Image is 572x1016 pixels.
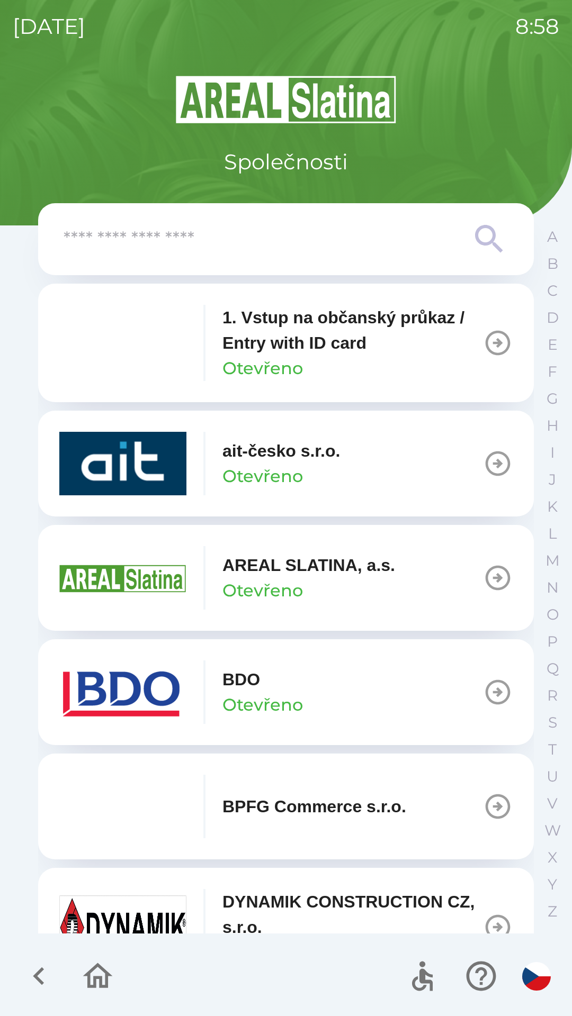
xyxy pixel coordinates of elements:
[548,902,557,921] p: Z
[59,546,186,610] img: aad3f322-fb90-43a2-be23-5ead3ef36ce5.png
[59,895,186,959] img: 9aa1c191-0426-4a03-845b-4981a011e109.jpeg
[222,889,483,940] p: DYNAMIK CONSTRUCTION CZ, s.r.o.
[547,228,558,246] p: A
[539,412,566,439] button: H
[539,439,566,466] button: I
[222,692,303,718] p: Otevřeno
[550,443,555,462] p: I
[544,821,561,840] p: W
[38,284,534,402] button: 1. Vstup na občanský průkaz / Entry with ID cardOtevřeno
[547,309,559,327] p: D
[539,304,566,331] button: D
[539,709,566,736] button: S
[539,682,566,709] button: R
[539,547,566,574] button: M
[547,389,558,408] p: G
[547,497,558,516] p: K
[548,848,557,867] p: X
[38,639,534,745] button: BDOOtevřeno
[539,520,566,547] button: L
[522,962,551,991] img: cs flag
[38,754,534,859] button: BPFG Commerce s.r.o.
[539,628,566,655] button: P
[539,223,566,250] button: A
[547,605,559,624] p: O
[539,385,566,412] button: G
[546,551,560,570] p: M
[515,11,559,42] p: 8:58
[539,358,566,385] button: F
[547,282,558,300] p: C
[222,794,406,819] p: BPFG Commerce s.r.o.
[548,740,557,759] p: T
[547,416,559,435] p: H
[539,250,566,277] button: B
[222,438,340,464] p: ait-česko s.r.o.
[59,660,186,724] img: ae7449ef-04f1-48ed-85b5-e61960c78b50.png
[59,775,186,838] img: f3b1b367-54a7-43c8-9d7e-84e812667233.png
[222,305,483,356] p: 1. Vstup na občanský průkaz / Entry with ID card
[547,578,559,597] p: N
[547,686,558,705] p: R
[38,868,534,986] button: DYNAMIK CONSTRUCTION CZ, s.r.o.Otevřeno
[59,311,186,375] img: 93ea42ec-2d1b-4d6e-8f8a-bdbb4610bcc3.png
[539,493,566,520] button: K
[548,875,557,894] p: Y
[539,790,566,817] button: V
[38,74,534,125] img: Logo
[539,763,566,790] button: U
[539,736,566,763] button: T
[548,335,558,354] p: E
[222,578,303,603] p: Otevřeno
[539,871,566,898] button: Y
[539,898,566,925] button: Z
[59,432,186,495] img: 40b5cfbb-27b1-4737-80dc-99d800fbabba.png
[224,146,348,178] p: Společnosti
[539,817,566,844] button: W
[222,464,303,489] p: Otevřeno
[548,362,557,381] p: F
[539,466,566,493] button: J
[547,632,558,651] p: P
[548,524,557,543] p: L
[13,11,85,42] p: [DATE]
[548,713,557,732] p: S
[539,601,566,628] button: O
[539,655,566,682] button: Q
[549,470,556,489] p: J
[222,552,395,578] p: AREAL SLATINA, a.s.
[38,525,534,631] button: AREAL SLATINA, a.s.Otevřeno
[547,794,558,813] p: V
[539,331,566,358] button: E
[539,277,566,304] button: C
[539,844,566,871] button: X
[38,411,534,516] button: ait-česko s.r.o.Otevřeno
[222,356,303,381] p: Otevřeno
[547,659,559,678] p: Q
[539,574,566,601] button: N
[547,255,558,273] p: B
[222,667,260,692] p: BDO
[547,767,558,786] p: U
